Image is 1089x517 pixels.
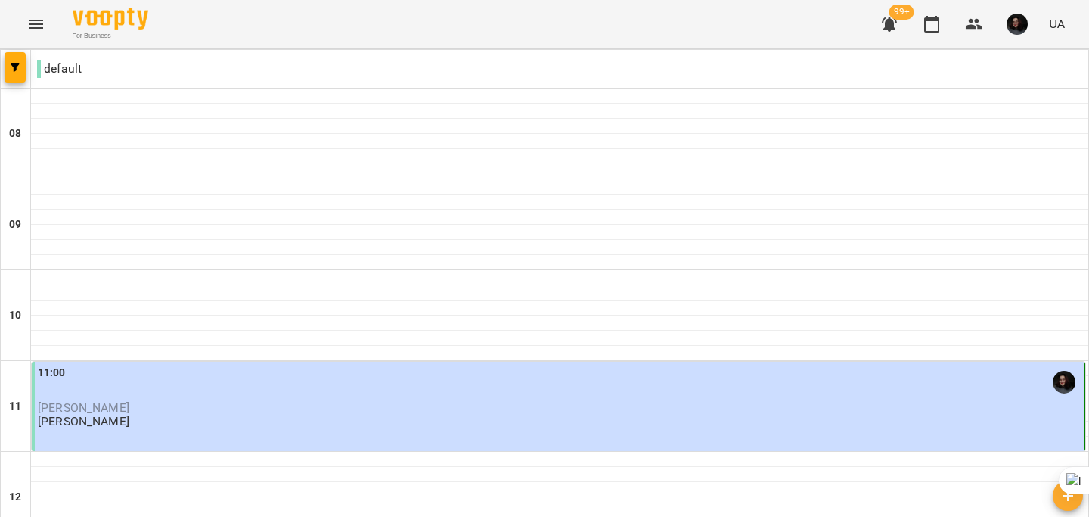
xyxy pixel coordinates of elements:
[38,365,66,382] label: 11:00
[38,400,129,415] span: [PERSON_NAME]
[9,126,21,142] h6: 08
[9,398,21,415] h6: 11
[9,307,21,324] h6: 10
[37,60,82,78] p: default
[1053,371,1075,394] img: Наталія Кобель
[1007,14,1028,35] img: 3b3145ad26fe4813cc7227c6ce1adc1c.jpg
[73,8,148,30] img: Voopty Logo
[1049,16,1065,32] span: UA
[889,5,914,20] span: 99+
[18,6,54,42] button: Menu
[73,31,148,41] span: For Business
[1053,481,1083,511] button: Створити урок
[9,489,21,506] h6: 12
[38,415,129,428] p: [PERSON_NAME]
[1043,10,1071,38] button: UA
[9,216,21,233] h6: 09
